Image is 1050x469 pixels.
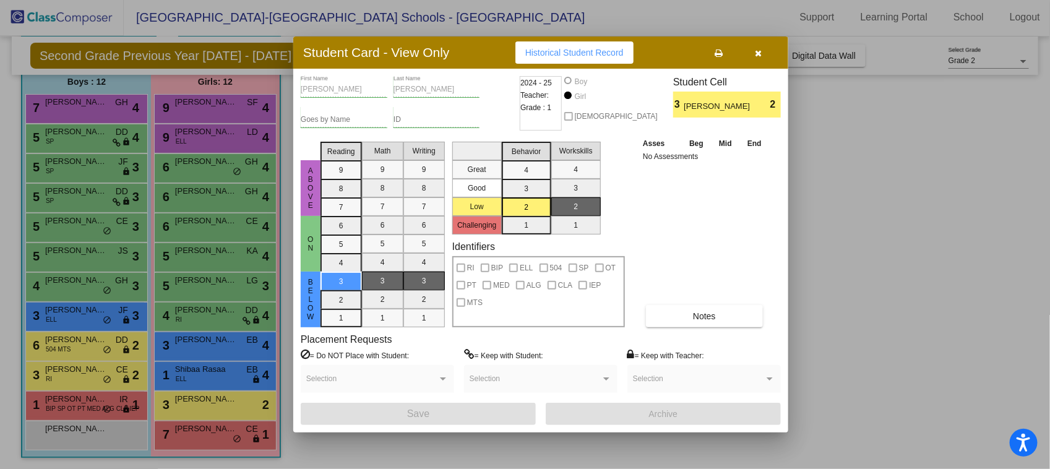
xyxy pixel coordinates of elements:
label: Placement Requests [301,333,392,345]
input: goes by name [301,116,387,124]
th: End [739,137,769,150]
span: Grade : 1 [520,101,551,114]
span: PT [467,278,476,293]
span: Historical Student Record [525,48,624,58]
span: BIP [491,260,503,275]
label: = Keep with Student: [464,349,543,361]
td: No Assessments [640,150,770,163]
span: Archive [649,409,678,419]
span: 504 [550,260,562,275]
th: Beg [681,137,711,150]
th: Mid [712,137,739,150]
label: = Keep with Teacher: [627,349,704,361]
span: SP [579,260,589,275]
button: Notes [646,305,763,327]
h3: Student Card - View Only [303,45,450,60]
button: Save [301,403,536,425]
span: IEP [589,278,601,293]
span: MTS [467,295,483,310]
div: Girl [574,91,587,102]
span: Teacher: [520,89,549,101]
span: Below [305,278,316,321]
span: OT [606,260,616,275]
h3: Student Cell [673,76,781,88]
label: Identifiers [452,241,495,252]
span: [DEMOGRAPHIC_DATA] [575,109,658,124]
span: ELL [520,260,533,275]
span: ALG [527,278,541,293]
span: Save [407,408,429,419]
span: [PERSON_NAME] [684,100,752,113]
span: 2 [770,97,781,112]
span: MED [493,278,510,293]
button: Archive [546,403,781,425]
span: 2024 - 25 [520,77,552,89]
span: On [305,235,316,252]
span: Notes [693,311,716,321]
span: Above [305,166,316,210]
span: 3 [673,97,684,112]
span: RI [467,260,475,275]
button: Historical Student Record [515,41,634,64]
div: Boy [574,76,588,87]
th: Asses [640,137,681,150]
span: CLA [558,278,572,293]
label: = Do NOT Place with Student: [301,349,409,361]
